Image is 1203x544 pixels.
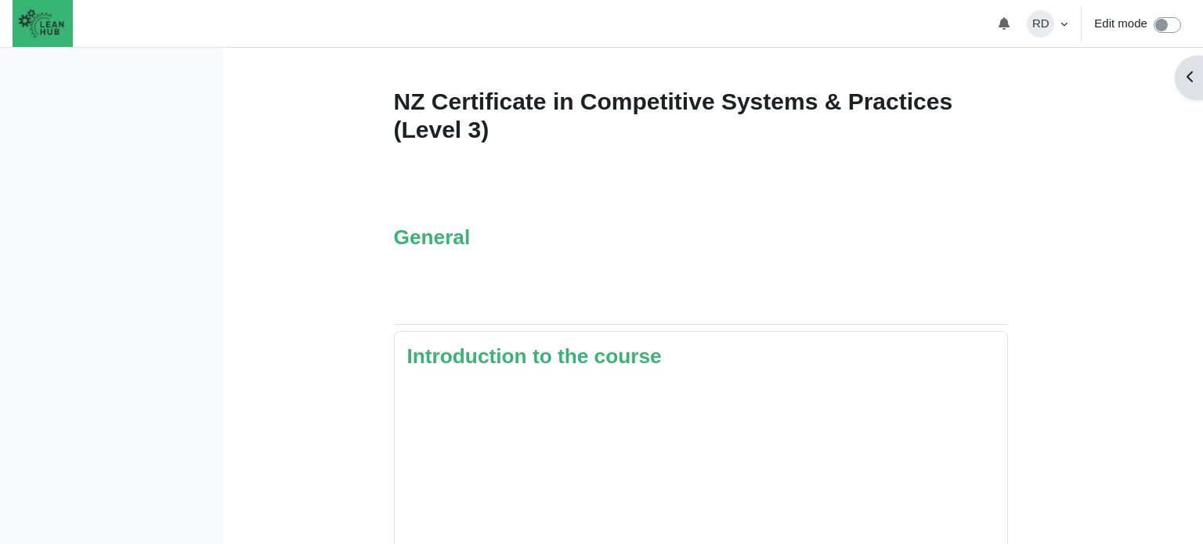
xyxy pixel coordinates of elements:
h1: NZ Certificate in Competitive Systems & Practices (Level 3) [394,88,1008,144]
span: RD [1027,10,1054,38]
img: The Lean Hub [13,3,70,44]
label: Edit mode [1094,15,1147,33]
i: Toggle notifications menu [998,17,1010,30]
a: Introduction to the course [407,344,662,368]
